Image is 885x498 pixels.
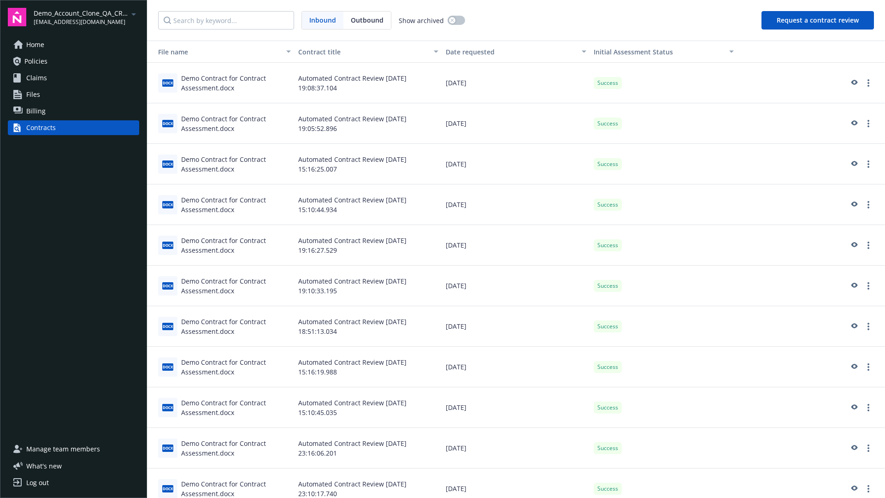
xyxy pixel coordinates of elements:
a: preview [848,118,859,129]
a: Files [8,87,139,102]
span: docx [162,323,173,330]
a: more [863,443,874,454]
span: Policies [24,54,47,69]
div: Log out [26,475,49,490]
span: Success [597,241,618,249]
div: Automated Contract Review [DATE] 15:16:19.988 [295,347,442,387]
div: Automated Contract Review [DATE] 19:08:37.104 [295,63,442,103]
a: more [863,362,874,373]
a: more [863,321,874,332]
button: Request a contract review [761,11,874,30]
span: docx [162,160,173,167]
span: Success [597,485,618,493]
div: Demo Contract for Contract Assessment.docx [181,276,291,296]
input: Search by keyword... [158,11,294,30]
span: docx [162,201,173,208]
a: preview [848,199,859,210]
div: File name [151,47,281,57]
button: Demo_Account_Clone_QA_CR_Tests_Demo[EMAIL_ADDRESS][DOMAIN_NAME]arrowDropDown [34,8,139,26]
span: Files [26,87,40,102]
a: Billing [8,104,139,119]
div: Toggle SortBy [151,47,281,57]
span: Success [597,201,618,209]
div: Contract title [298,47,428,57]
button: Date requested [442,41,590,63]
a: preview [848,77,859,89]
a: preview [848,280,859,291]
span: docx [162,282,173,289]
a: more [863,77,874,89]
span: [EMAIL_ADDRESS][DOMAIN_NAME] [34,18,128,26]
div: Automated Contract Review [DATE] 15:10:45.035 [295,387,442,428]
div: Automated Contract Review [DATE] 23:16:06.201 [295,428,442,468]
div: [DATE] [442,347,590,387]
a: more [863,483,874,494]
div: Automated Contract Review [DATE] 19:10:33.195 [295,266,442,306]
span: Success [597,322,618,331]
div: Automated Contract Review [DATE] 18:51:13.034 [295,306,442,347]
div: [DATE] [442,184,590,225]
a: more [863,402,874,413]
a: more [863,280,874,291]
span: Billing [26,104,46,119]
a: Contracts [8,120,139,135]
div: Demo Contract for Contract Assessment.docx [181,195,291,214]
span: Success [597,444,618,452]
div: Demo Contract for Contract Assessment.docx [181,398,291,417]
div: [DATE] [442,306,590,347]
div: Demo Contract for Contract Assessment.docx [181,73,291,93]
span: Inbound [302,12,343,29]
div: Automated Contract Review [DATE] 19:16:27.529 [295,225,442,266]
span: Success [597,119,618,128]
div: Demo Contract for Contract Assessment.docx [181,154,291,174]
span: What ' s new [26,461,62,471]
div: Automated Contract Review [DATE] 15:10:44.934 [295,184,442,225]
a: more [863,118,874,129]
img: navigator-logo.svg [8,8,26,26]
div: Date requested [446,47,576,57]
span: docx [162,79,173,86]
a: preview [848,240,859,251]
div: [DATE] [442,387,590,428]
span: Demo_Account_Clone_QA_CR_Tests_Demo [34,8,128,18]
span: Initial Assessment Status [594,47,673,56]
div: [DATE] [442,266,590,306]
span: Outbound [343,12,391,29]
span: Success [597,403,618,412]
span: Success [597,79,618,87]
a: Home [8,37,139,52]
a: preview [848,321,859,332]
span: docx [162,445,173,451]
a: more [863,199,874,210]
a: preview [848,483,859,494]
a: arrowDropDown [128,8,139,19]
span: docx [162,404,173,411]
div: Automated Contract Review [DATE] 15:16:25.007 [295,144,442,184]
span: docx [162,120,173,127]
div: Demo Contract for Contract Assessment.docx [181,439,291,458]
div: Demo Contract for Contract Assessment.docx [181,357,291,377]
div: [DATE] [442,428,590,468]
span: Inbound [309,15,336,25]
a: preview [848,443,859,454]
div: [DATE] [442,144,590,184]
a: more [863,159,874,170]
div: [DATE] [442,63,590,103]
a: Claims [8,71,139,85]
div: [DATE] [442,103,590,144]
span: docx [162,242,173,249]
a: more [863,240,874,251]
span: Success [597,160,618,168]
span: Claims [26,71,47,85]
span: Success [597,363,618,371]
span: Outbound [351,15,383,25]
a: preview [848,402,859,413]
a: Policies [8,54,139,69]
div: Contracts [26,120,56,135]
span: Manage team members [26,442,100,456]
div: Demo Contract for Contract Assessment.docx [181,236,291,255]
a: preview [848,362,859,373]
button: Contract title [295,41,442,63]
a: preview [848,159,859,170]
